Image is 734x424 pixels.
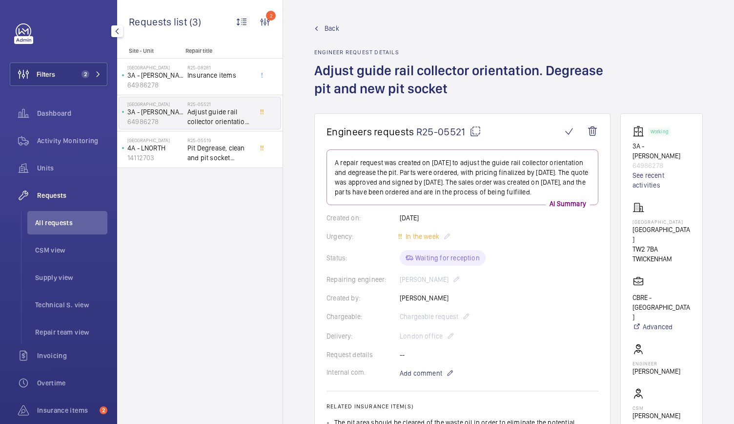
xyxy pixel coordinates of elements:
[127,153,183,163] p: 14112703
[187,70,252,80] span: Insurance items
[632,126,648,137] img: elevator.svg
[400,368,442,378] span: Add comment
[632,411,680,421] p: [PERSON_NAME]
[35,218,107,228] span: All requests
[127,64,183,70] p: [GEOGRAPHIC_DATA]
[37,405,96,415] span: Insurance items
[37,136,107,146] span: Activity Monitoring
[82,70,89,78] span: 2
[546,199,590,209] p: AI Summary
[326,126,414,138] span: Engineers requests
[651,130,668,133] p: Working
[632,405,680,411] p: CSM
[314,62,621,113] h1: Adjust guide rail collector orientation. Degrease pit and new pit socket
[35,245,107,255] span: CSM view
[37,191,107,200] span: Requests
[185,47,250,54] p: Repair title
[127,117,183,127] p: 64986278
[187,137,252,143] h2: R25-05519
[127,107,183,117] p: 3A - [PERSON_NAME]
[37,69,55,79] span: Filters
[632,366,680,376] p: [PERSON_NAME]
[37,378,107,388] span: Overtime
[325,23,339,33] span: Back
[35,273,107,282] span: Supply view
[632,219,691,225] p: [GEOGRAPHIC_DATA]
[632,225,691,244] p: [GEOGRAPHIC_DATA]
[129,16,189,28] span: Requests list
[416,126,481,138] span: R25-05521
[127,101,183,107] p: [GEOGRAPHIC_DATA]
[117,47,182,54] p: Site - Unit
[632,244,691,264] p: TW2 7BA TWICKENHAM
[314,49,621,56] h2: Engineer request details
[35,300,107,310] span: Technical S. view
[632,170,691,190] a: See recent activities
[326,403,598,410] h2: Related insurance item(s)
[127,143,183,153] p: 4A - LNORTH
[632,141,691,161] p: 3A - [PERSON_NAME]
[335,158,590,197] p: A repair request was created on [DATE] to adjust the guide rail collector orientation and degreas...
[632,293,691,322] p: CBRE - [GEOGRAPHIC_DATA]
[37,163,107,173] span: Units
[127,70,183,80] p: 3A - [PERSON_NAME]
[187,64,252,70] h2: R25-08281
[10,63,107,86] button: Filters2
[632,322,691,332] a: Advanced
[35,327,107,337] span: Repair team view
[187,107,252,127] span: Adjust guide rail collector orientation. Degrease pit and new pit socket
[127,137,183,143] p: [GEOGRAPHIC_DATA]
[187,143,252,163] span: Pit Degrease, clean and pit socket installed, change oil pot orientation
[187,101,252,107] h2: R25-05521
[632,161,691,170] p: 64986278
[127,80,183,90] p: 64986278
[632,360,680,366] p: Engineer
[37,351,107,360] span: Invoicing
[37,108,107,118] span: Dashboard
[100,406,107,414] span: 2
